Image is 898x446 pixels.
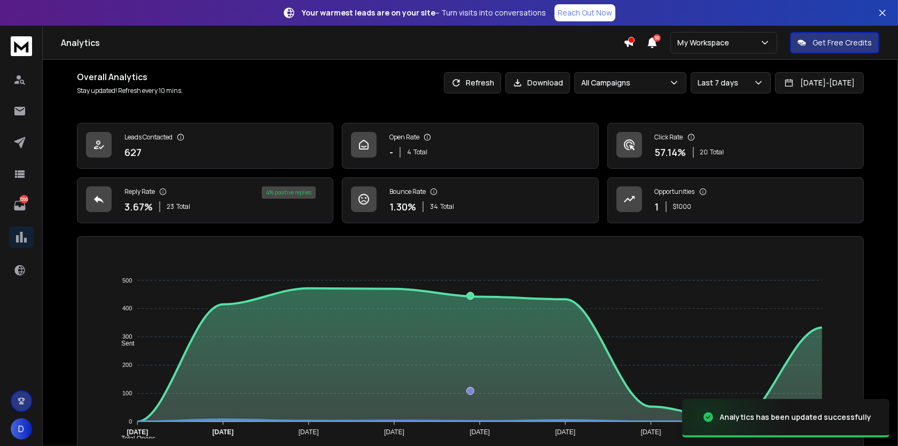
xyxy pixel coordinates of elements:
div: 4 % positive replies [262,186,316,199]
span: Total [176,202,190,211]
h1: Overall Analytics [77,71,183,83]
tspan: 0 [129,418,132,425]
p: Bounce Rate [389,187,426,196]
p: My Workspace [677,37,733,48]
tspan: [DATE] [127,429,148,436]
p: Open Rate [389,133,419,142]
p: Click Rate [655,133,683,142]
p: 1.30 % [389,199,416,214]
p: Stay updated! Refresh every 10 mins. [77,87,183,95]
tspan: [DATE] [384,429,404,436]
p: Last 7 days [698,77,743,88]
tspan: [DATE] [470,429,490,436]
p: - [389,145,393,160]
button: Get Free Credits [790,32,879,53]
p: 57.14 % [655,145,686,160]
tspan: [DATE] [299,429,319,436]
a: Opportunities1$1000 [607,177,864,223]
p: 3.67 % [124,199,153,214]
div: Analytics has been updated successfully [720,412,871,422]
tspan: 400 [122,306,132,312]
tspan: [DATE] [556,429,576,436]
a: Leads Contacted627 [77,123,333,169]
p: 1 [655,199,659,214]
a: Reach Out Now [555,4,615,21]
p: Get Free Credits [813,37,872,48]
span: Total [710,148,724,157]
span: Sent [113,340,135,347]
tspan: 200 [122,362,132,368]
span: 50 [653,34,661,42]
a: 7266 [9,195,30,216]
p: – Turn visits into conversations [302,7,546,18]
tspan: 100 [122,390,132,396]
a: Reply Rate3.67%23Total4% positive replies [77,177,333,223]
span: 4 [407,148,411,157]
span: 23 [167,202,174,211]
p: Download [527,77,563,88]
p: 627 [124,145,142,160]
img: logo [11,36,32,56]
button: D [11,418,32,440]
span: Total [413,148,427,157]
p: Reach Out Now [558,7,612,18]
button: Refresh [444,72,501,93]
tspan: 300 [122,333,132,340]
span: Total [440,202,454,211]
p: $ 1000 [673,202,692,211]
button: [DATE]-[DATE] [775,72,864,93]
span: 34 [430,202,438,211]
p: Leads Contacted [124,133,173,142]
tspan: 500 [122,277,132,284]
a: Click Rate57.14%20Total [607,123,864,169]
tspan: [DATE] [641,429,661,436]
span: 20 [700,148,708,157]
a: Open Rate-4Total [342,123,598,169]
p: Reply Rate [124,187,155,196]
p: Refresh [466,77,494,88]
p: Opportunities [655,187,695,196]
button: Download [505,72,570,93]
h1: Analytics [61,36,623,49]
span: Total Opens [113,435,155,442]
tspan: [DATE] [212,429,233,436]
strong: Your warmest leads are on your site [302,7,435,18]
p: 7266 [20,195,28,204]
a: Bounce Rate1.30%34Total [342,177,598,223]
p: All Campaigns [581,77,635,88]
